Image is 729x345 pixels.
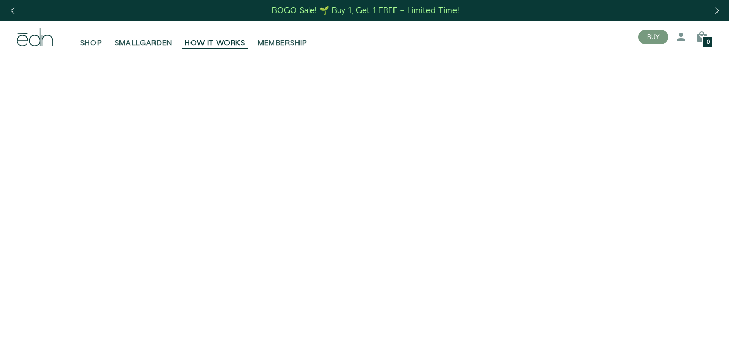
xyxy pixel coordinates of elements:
[109,26,179,48] a: SMALLGARDEN
[80,38,102,48] span: SHOP
[271,3,460,19] a: BOGO Sale! 🌱 Buy 1, Get 1 FREE – Limited Time!
[115,38,173,48] span: SMALLGARDEN
[258,38,307,48] span: MEMBERSHIP
[638,30,668,44] button: BUY
[707,40,710,45] span: 0
[252,26,314,48] a: MEMBERSHIP
[178,26,251,48] a: HOW IT WORKS
[74,26,109,48] a: SHOP
[272,5,459,16] div: BOGO Sale! 🌱 Buy 1, Get 1 FREE – Limited Time!
[185,38,245,48] span: HOW IT WORKS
